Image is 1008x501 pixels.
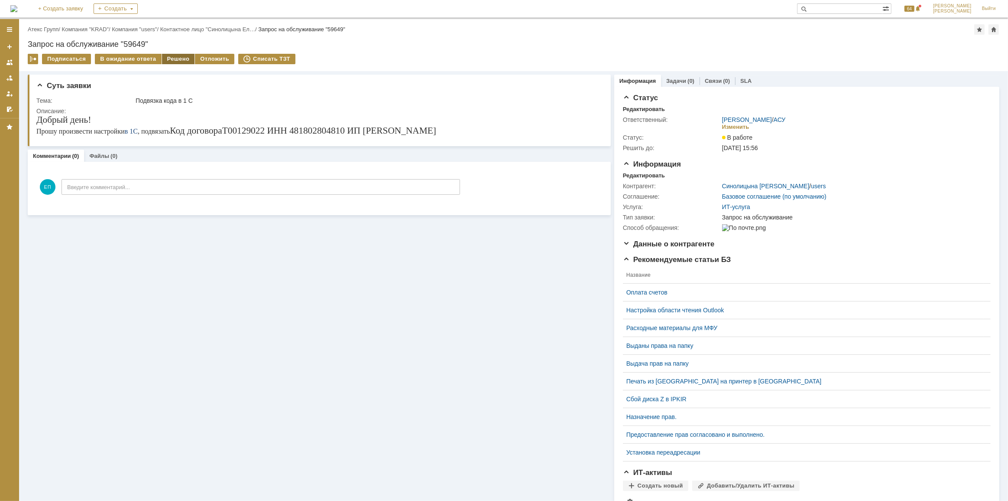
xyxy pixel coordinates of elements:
[623,240,715,248] span: Данные о контрагенте
[623,106,665,113] div: Редактировать
[623,267,984,284] th: Название
[36,97,134,104] div: Тема:
[3,40,16,54] a: Создать заявку
[62,26,109,33] a: Компания "KRAD"
[623,172,665,179] div: Редактировать
[687,78,694,84] div: (0)
[933,9,972,14] span: [PERSON_NAME]
[974,24,985,35] div: Добавить в избранное
[112,26,157,33] a: Компания "users"
[626,378,980,385] a: Печать из [GEOGRAPHIC_DATA] на принтер в [GEOGRAPHIC_DATA]
[28,54,38,64] div: Работа с массовостью
[722,144,758,151] span: [DATE] 15:56
[623,203,720,210] div: Услуга:
[705,78,722,84] a: Связи
[623,134,720,141] div: Статус:
[10,5,17,12] img: logo
[33,153,71,159] a: Комментарии
[623,116,720,123] div: Ответственный:
[882,4,891,12] span: Расширенный поиск
[723,78,730,84] div: (0)
[933,3,972,9] span: [PERSON_NAME]
[36,108,598,115] div: Описание:
[88,13,101,20] span: в 1С
[89,153,109,159] a: Файлы
[3,56,16,69] a: Заявки на командах
[258,26,345,33] div: Запрос на обслуживание "59649"
[722,116,772,123] a: [PERSON_NAME]
[160,26,259,33] div: /
[3,71,16,85] a: Заявки в моей ответственности
[626,289,980,296] a: Оплата счетов
[722,134,752,141] span: В работе
[136,97,596,104] div: Подвязка кода в 1 С
[722,183,810,190] a: Синолицына [PERSON_NAME]
[626,342,980,349] a: Выданы права на папку
[626,413,980,420] a: Назначение прав.
[666,78,686,84] a: Задачи
[160,26,255,33] a: Контактное лицо "Синолицына Ел…
[623,183,720,190] div: Контрагент:
[623,94,658,102] span: Статус
[626,431,980,438] a: Предоставление прав согласовано и выполнено.
[623,255,731,264] span: Рекомендуемые статьи БЗ
[626,449,980,456] a: Установка переадресации
[623,160,681,168] span: Информация
[774,116,786,123] a: АСУ
[626,360,980,367] a: Выдача прав на папку
[722,183,826,190] div: /
[133,11,186,21] span: Код договора
[623,214,720,221] div: Тип заявки:
[3,87,16,101] a: Мои заявки
[3,102,16,116] a: Мои согласования
[904,6,914,12] span: 64
[94,3,138,14] div: Создать
[186,11,400,21] span: Т00129022 ИНН 481802804810 ИП [PERSON_NAME]
[62,26,112,33] div: /
[10,5,17,12] a: Перейти на домашнюю страницу
[623,224,720,231] div: Способ обращения:
[811,183,826,190] a: users
[112,26,160,33] div: /
[623,144,720,151] div: Решить до:
[36,82,91,90] span: Суть заявки
[110,153,117,159] div: (0)
[722,224,766,231] img: По почте.png
[722,193,826,200] a: Базовое соглашение (по умолчанию)
[28,40,999,49] div: Запрос на обслуживание "59649"
[623,468,672,477] span: ИТ-активы
[740,78,752,84] a: SLA
[28,26,58,33] a: Атекс Групп
[619,78,656,84] a: Информация
[722,124,749,131] div: Изменить
[623,193,720,200] div: Соглашение:
[28,26,62,33] div: /
[626,396,980,403] a: Сбой диска Z в IPKIR
[626,307,980,314] a: Настройка области чтения Outlook
[722,203,750,210] a: ИТ-услуга
[722,214,985,221] div: Запрос на обслуживание
[989,24,999,35] div: Сделать домашней страницей
[722,116,786,123] div: /
[72,153,79,159] div: (0)
[626,324,980,331] a: Расходные материалы для МФУ
[40,179,55,195] span: ЕП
